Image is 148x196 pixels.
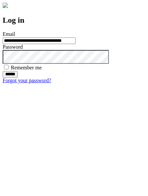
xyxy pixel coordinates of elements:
[3,3,8,8] img: logo-4e3dc11c47720685a147b03b5a06dd966a58ff35d612b21f08c02c0306f2b779.png
[11,65,42,70] label: Remember me
[3,78,51,83] a: Forgot your password?
[3,44,23,50] label: Password
[3,16,145,25] h2: Log in
[3,31,15,37] label: Email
